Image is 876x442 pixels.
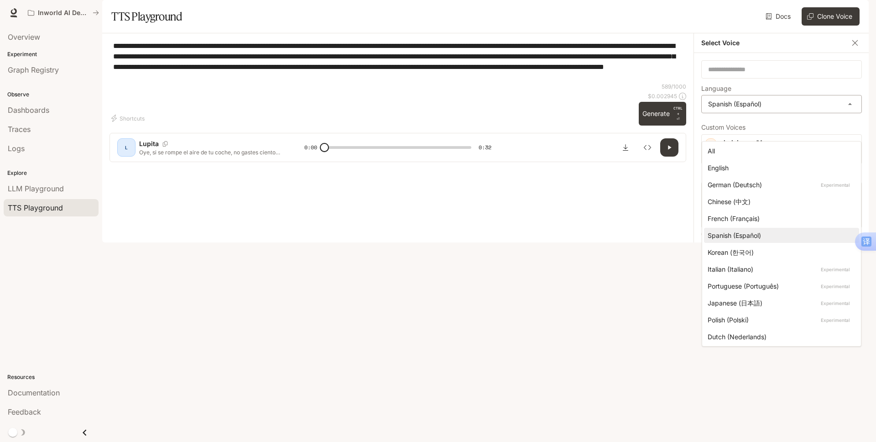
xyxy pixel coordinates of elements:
p: Experimental [819,181,852,189]
div: Chinese (中文) [708,197,852,206]
div: German (Deutsch) [708,180,852,189]
p: Experimental [819,299,852,307]
div: All [708,146,852,156]
div: Korean (한국어) [708,247,852,257]
div: Italian (Italiano) [708,264,852,274]
div: Japanese (日本語) [708,298,852,308]
p: Experimental [819,316,852,324]
div: Polish (Polski) [708,315,852,325]
div: French (Français) [708,214,852,223]
div: Dutch (Nederlands) [708,332,852,342]
p: Experimental [819,265,852,274]
div: Spanish (Español) [708,231,852,240]
p: Experimental [819,282,852,290]
div: English [708,163,852,173]
div: Portuguese (Português) [708,281,852,291]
